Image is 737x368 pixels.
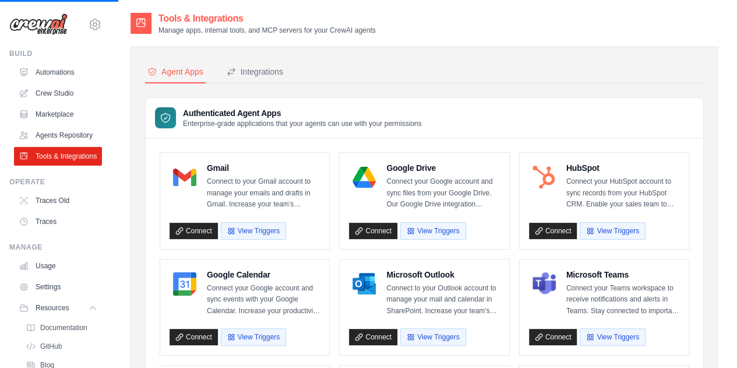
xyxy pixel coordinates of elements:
[566,162,679,174] h4: HubSpot
[207,283,320,317] p: Connect your Google account and sync events with your Google Calendar. Increase your productivity...
[170,223,218,239] a: Connect
[386,176,499,211] p: Connect your Google account and sync files from your Google Drive. Our Google Drive integration e...
[145,61,206,83] button: Agent Apps
[173,166,196,189] img: Gmail Logo
[36,303,69,313] span: Resources
[14,257,102,275] a: Usage
[183,119,422,128] p: Enterprise-grade applications that your agents can use with your permissions
[400,222,466,240] button: View Triggers
[529,329,577,345] a: Connect
[14,147,102,166] a: Tools & Integrations
[386,269,499,281] h4: Microsoft Outlook
[533,272,556,296] img: Microsoft Teams Logo
[349,329,397,345] a: Connect
[14,126,102,145] a: Agents Repository
[207,176,320,211] p: Connect to your Gmail account to manage your emails and drafts in Gmail. Increase your team’s pro...
[224,61,285,83] button: Integrations
[14,299,102,317] button: Resources
[158,12,376,26] h2: Tools & Integrations
[221,222,286,240] button: View Triggers
[14,212,102,231] a: Traces
[183,107,422,119] h3: Authenticated Agent Apps
[207,269,320,281] h4: Google Calendar
[173,272,196,296] img: Google Calendar Logo
[349,223,397,239] a: Connect
[386,283,499,317] p: Connect to your Outlook account to manage your mail and calendar in SharePoint. Increase your tea...
[400,328,466,346] button: View Triggers
[207,162,320,174] h4: Gmail
[9,49,102,58] div: Build
[580,328,645,346] button: View Triggers
[227,66,283,78] div: Integrations
[533,166,556,189] img: HubSpot Logo
[221,328,286,346] button: View Triggers
[40,342,62,351] span: GitHub
[147,66,203,78] div: Agent Apps
[14,63,102,82] a: Automations
[40,323,87,332] span: Documentation
[566,269,679,281] h4: Microsoft Teams
[580,222,645,240] button: View Triggers
[386,162,499,174] h4: Google Drive
[9,243,102,252] div: Manage
[14,105,102,124] a: Marketplace
[566,283,679,317] p: Connect your Teams workspace to receive notifications and alerts in Teams. Stay connected to impo...
[529,223,577,239] a: Connect
[9,177,102,187] div: Operate
[21,320,102,336] a: Documentation
[352,272,376,296] img: Microsoft Outlook Logo
[170,329,218,345] a: Connect
[158,26,376,35] p: Manage apps, internal tools, and MCP servers for your CrewAI agents
[352,166,376,189] img: Google Drive Logo
[14,191,102,210] a: Traces Old
[566,176,679,211] p: Connect your HubSpot account to sync records from your HubSpot CRM. Enable your sales team to clo...
[21,338,102,355] a: GitHub
[14,84,102,103] a: Crew Studio
[14,278,102,296] a: Settings
[9,13,68,36] img: Logo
